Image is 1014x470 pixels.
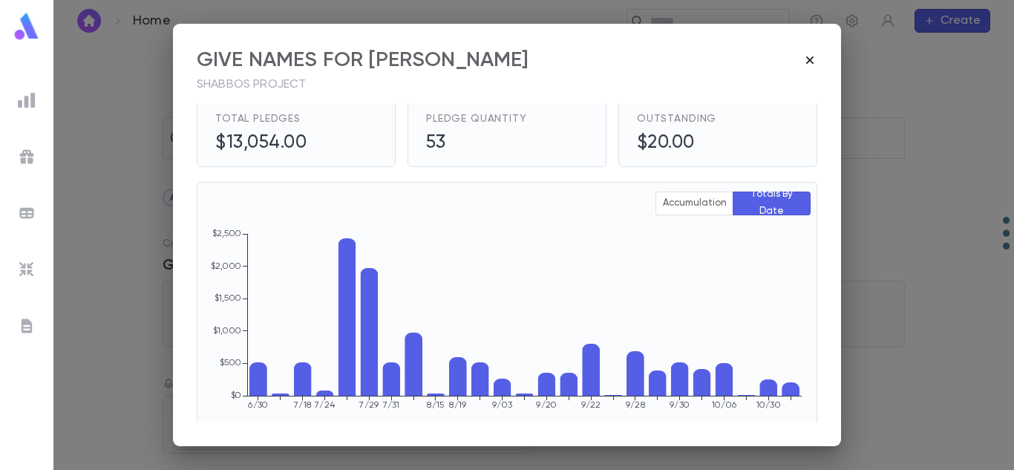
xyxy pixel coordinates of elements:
tspan: 10/30 [756,400,781,410]
tspan: 8/19 [449,400,466,410]
img: campaigns_grey.99e729a5f7ee94e3726e6486bddda8f1.svg [18,148,36,166]
tspan: 7/31 [382,400,400,410]
span: Outstanding [637,113,716,125]
img: reports_grey.c525e4749d1bce6a11f5fe2a8de1b229.svg [18,91,36,109]
tspan: $500 [220,358,241,368]
tspan: $2,500 [212,229,241,238]
tspan: $2,000 [211,261,241,271]
h5: 53 [426,132,446,154]
tspan: 8/15 [427,400,444,410]
img: letters_grey.7941b92b52307dd3b8a917253454ce1c.svg [18,317,36,335]
tspan: 9/28 [626,400,645,410]
tspan: 9/03 [492,400,512,410]
tspan: 6/30 [248,400,268,410]
tspan: $1,500 [215,293,241,303]
tspan: 7/29 [359,400,379,410]
button: Totals By Date [733,192,811,215]
span: Pledge Quantity [426,113,527,125]
img: logo [12,12,42,41]
tspan: 9/20 [536,400,557,410]
tspan: $1,000 [213,326,241,336]
button: Accumulation [655,192,733,215]
tspan: 10/06 [712,400,736,410]
div: GIVE NAMES FOR [PERSON_NAME] [197,48,529,73]
tspan: 7/24 [314,400,335,410]
p: SHABBOS PROJECT [197,77,817,92]
tspan: 9/22 [581,400,601,410]
tspan: $0 [231,391,241,400]
img: batches_grey.339ca447c9d9533ef1741baa751efc33.svg [18,204,36,222]
h5: $20.00 [637,132,695,154]
h5: $13,054.00 [215,132,307,154]
span: Total Pledges [215,113,301,125]
tspan: 7/18 [293,400,311,410]
tspan: 9/30 [670,400,690,410]
img: imports_grey.530a8a0e642e233f2baf0ef88e8c9fcb.svg [18,261,36,278]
